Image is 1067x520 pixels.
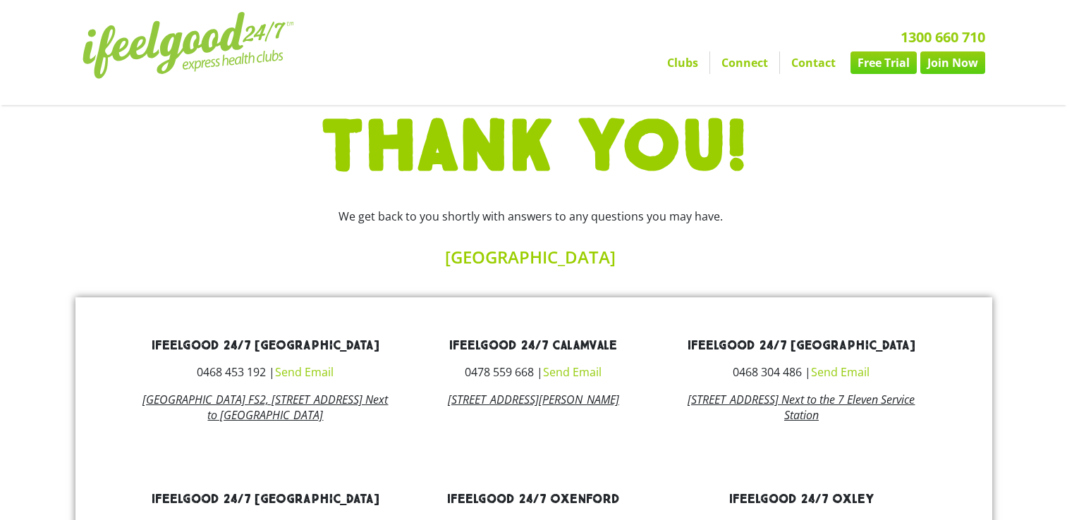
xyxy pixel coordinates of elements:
[275,364,334,380] a: Send Email
[656,51,709,74] a: Clubs
[688,338,915,354] a: ifeelgood 24/7 [GEOGRAPHIC_DATA]
[448,392,619,407] a: [STREET_ADDRESS][PERSON_NAME]
[410,366,657,378] h3: 0478 559 668 |
[710,51,779,74] a: Connect
[678,366,925,378] h3: 0468 304 486 |
[780,51,847,74] a: Contact
[447,491,620,507] a: ifeelgood 24/7 Oxenford
[152,491,379,507] a: ifeelgood 24/7 [GEOGRAPHIC_DATA]
[266,249,795,266] h4: [GEOGRAPHIC_DATA]
[729,491,874,507] a: ifeelgood 24/7 Oxley
[142,366,389,378] h3: 0468 453 192 |
[811,364,870,380] a: Send Email
[266,208,795,225] p: We get back to you shortly with answers to any questions you may have.
[901,27,985,47] a: 1300 660 710
[449,338,617,354] a: ifeelgood 24/7 Calamvale
[850,51,917,74] a: Free Trial
[83,112,985,184] h1: THANK YOU!
[688,392,915,423] a: [STREET_ADDRESS] Next to the 7 Eleven Service Station
[543,364,602,380] a: Send Email
[403,51,985,74] nav: Menu
[142,392,388,423] a: [GEOGRAPHIC_DATA] FS2, [STREET_ADDRESS] Next to [GEOGRAPHIC_DATA]
[152,338,379,354] a: ifeelgood 24/7 [GEOGRAPHIC_DATA]
[920,51,985,74] a: Join Now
